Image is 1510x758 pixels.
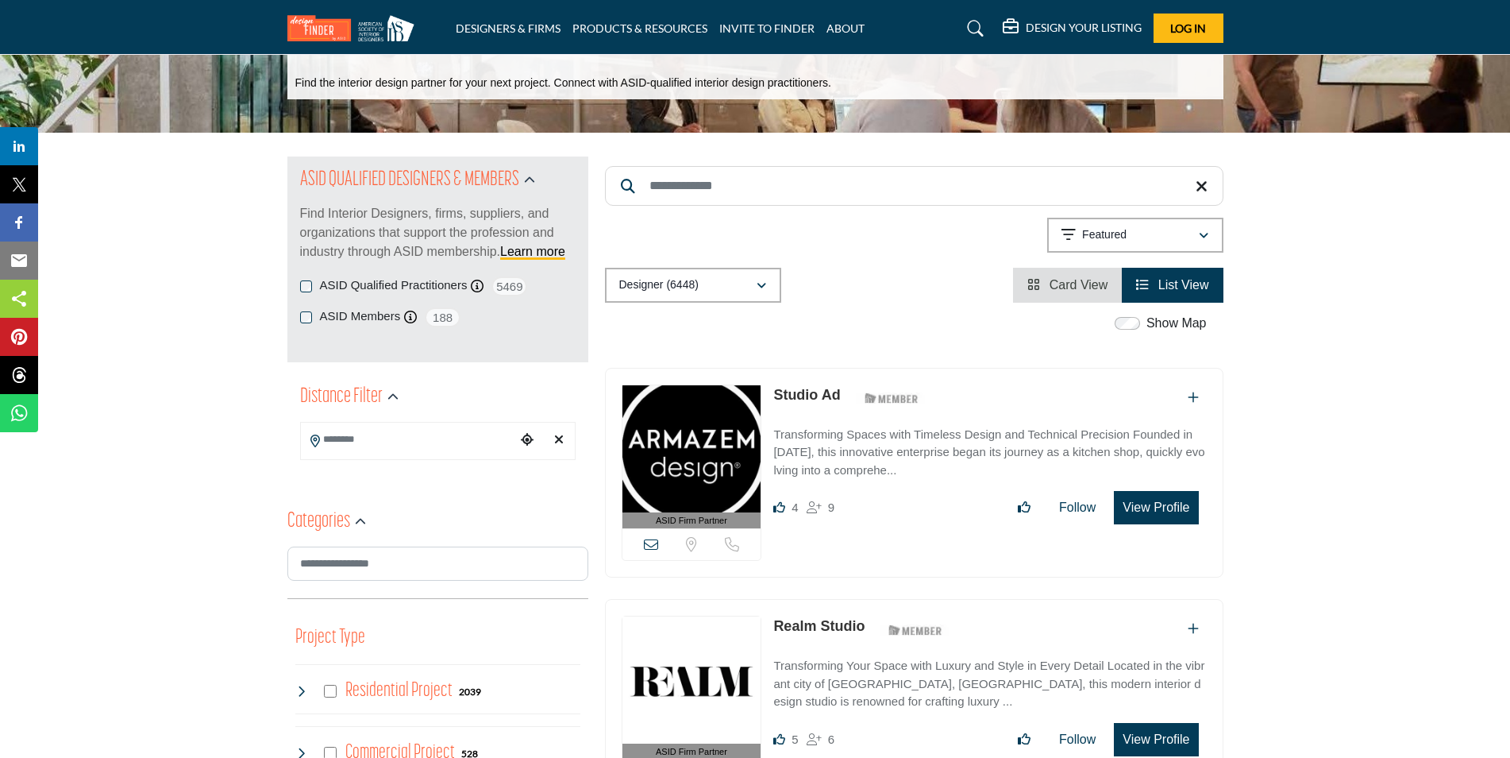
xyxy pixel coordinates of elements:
div: Followers [807,730,834,749]
h5: DESIGN YOUR LISTING [1026,21,1142,35]
button: Log In [1154,14,1223,43]
a: Studio Ad [773,387,840,403]
span: 188 [425,307,460,327]
a: View List [1136,278,1208,292]
a: Realm Studio [773,618,865,634]
a: DESIGNERS & FIRMS [456,21,560,35]
h2: Categories [287,508,350,536]
input: Search Category [287,547,588,581]
button: View Profile [1114,491,1198,524]
p: Featured [1082,227,1127,243]
button: View Profile [1114,723,1198,756]
a: Add To List [1188,622,1199,636]
img: Site Logo [287,15,422,41]
span: List View [1158,278,1209,292]
span: 5 [792,733,798,746]
a: Transforming Your Space with Luxury and Style in Every Detail Located in the vibrant city of [GEO... [773,648,1206,711]
a: INVITE TO FINDER [719,21,815,35]
button: Like listing [1007,724,1041,756]
div: Clear search location [547,423,571,458]
p: Find the interior design partner for your next project. Connect with ASID-qualified interior desi... [295,75,831,91]
button: Follow [1049,724,1106,756]
span: 9 [828,501,834,514]
h2: ASID QUALIFIED DESIGNERS & MEMBERS [300,166,519,195]
img: Studio Ad [622,385,761,512]
input: Search Keyword [605,166,1223,206]
span: Log In [1170,21,1206,35]
p: Studio Ad [773,385,840,406]
span: ASID Firm Partner [656,514,727,528]
div: DESIGN YOUR LISTING [1003,19,1142,38]
button: Like listing [1007,492,1041,524]
a: PRODUCTS & RESOURCES [572,21,707,35]
p: Designer (6448) [619,277,699,293]
button: Follow [1049,492,1106,524]
img: ASID Members Badge Icon [856,389,927,408]
p: Realm Studio [773,616,865,637]
span: 6 [828,733,834,746]
p: Transforming Your Space with Luxury and Style in Every Detail Located in the vibrant city of [GEO... [773,657,1206,711]
a: Learn more [500,245,565,258]
img: Realm Studio [622,617,761,744]
img: ASID Members Badge Icon [880,620,951,640]
i: Likes [773,501,785,513]
button: Designer (6448) [605,268,781,303]
h2: Distance Filter [300,383,383,412]
label: ASID Members [320,307,401,326]
li: Card View [1013,268,1122,303]
b: 2039 [459,686,481,698]
p: Find Interior Designers, firms, suppliers, and organizations that support the profession and indu... [300,204,576,261]
div: 2039 Results For Residential Project [459,684,481,698]
a: ABOUT [826,21,865,35]
i: Likes [773,733,785,745]
span: Card View [1050,278,1108,292]
label: ASID Qualified Practitioners [320,277,468,295]
input: ASID Qualified Practitioners checkbox [300,280,312,292]
button: Project Type [295,623,365,653]
div: Followers [807,498,834,517]
div: Choose your current location [515,423,539,458]
a: ASID Firm Partner [622,385,761,529]
input: ASID Members checkbox [300,311,312,323]
input: Select Residential Project checkbox [324,685,337,698]
a: Search [952,16,994,41]
a: View Card [1027,278,1107,292]
h4: Residential Project: Types of projects range from simple residential renovations to highly comple... [345,677,453,705]
li: List View [1122,268,1223,303]
label: Show Map [1146,314,1207,333]
input: Search Location [301,424,515,455]
a: Add To List [1188,391,1199,404]
a: Transforming Spaces with Timeless Design and Technical Precision Founded in [DATE], this innovati... [773,416,1206,480]
span: 5469 [491,277,527,296]
p: Transforming Spaces with Timeless Design and Technical Precision Founded in [DATE], this innovati... [773,426,1206,480]
button: Featured [1047,218,1223,253]
span: 4 [792,501,798,514]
